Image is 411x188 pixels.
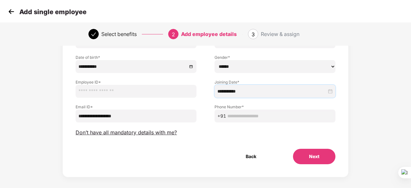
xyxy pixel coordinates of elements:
span: check [91,32,96,37]
button: Back [230,149,272,164]
button: Next [293,149,335,164]
span: 3 [251,31,255,38]
label: Phone Number [215,104,335,110]
label: Employee ID [76,79,196,85]
div: Review & assign [261,29,299,39]
div: Select benefits [101,29,137,39]
label: Email ID [76,104,196,110]
label: Joining Date [215,79,335,85]
img: svg+xml;base64,PHN2ZyB4bWxucz0iaHR0cDovL3d3dy53My5vcmcvMjAwMC9zdmciIHdpZHRoPSIzMCIgaGVpZ2h0PSIzMC... [6,7,16,16]
div: Add employee details [181,29,237,39]
span: +91 [217,112,226,120]
label: Date of birth [76,55,196,60]
span: Don’t have all mandatory details with me? [76,129,177,136]
label: Gender [215,55,335,60]
span: 2 [172,31,175,38]
p: Add single employee [19,8,87,16]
